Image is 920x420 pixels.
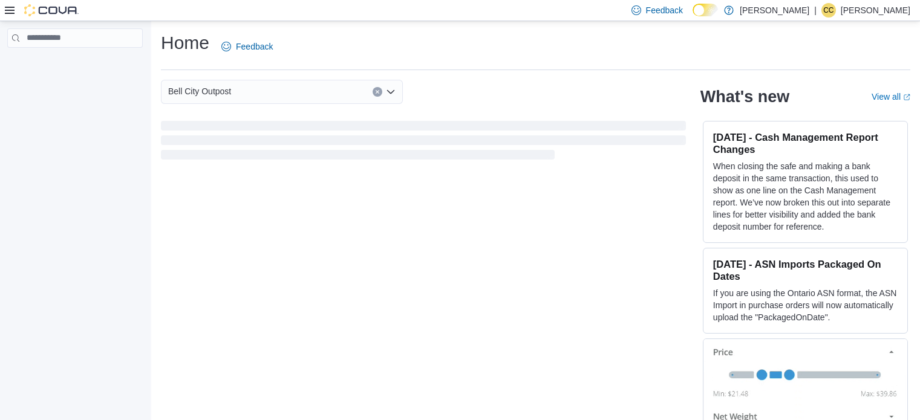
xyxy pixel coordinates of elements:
[903,94,910,101] svg: External link
[646,4,683,16] span: Feedback
[386,87,396,97] button: Open list of options
[740,3,809,18] p: [PERSON_NAME]
[373,87,382,97] button: Clear input
[217,34,278,59] a: Feedback
[693,16,693,17] span: Dark Mode
[713,131,898,155] h3: [DATE] - Cash Management Report Changes
[700,87,789,106] h2: What's new
[168,84,231,99] span: Bell City Outpost
[713,287,898,323] p: If you are using the Ontario ASN format, the ASN Import in purchase orders will now automatically...
[821,3,836,18] div: Crystal Cronin
[713,258,898,282] h3: [DATE] - ASN Imports Packaged On Dates
[823,3,834,18] span: CC
[7,50,143,79] nav: Complex example
[872,92,910,102] a: View allExternal link
[161,123,686,162] span: Loading
[814,3,817,18] p: |
[161,31,209,55] h1: Home
[693,4,718,16] input: Dark Mode
[841,3,910,18] p: [PERSON_NAME]
[236,40,273,53] span: Feedback
[24,4,79,16] img: Cova
[713,160,898,233] p: When closing the safe and making a bank deposit in the same transaction, this used to show as one...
